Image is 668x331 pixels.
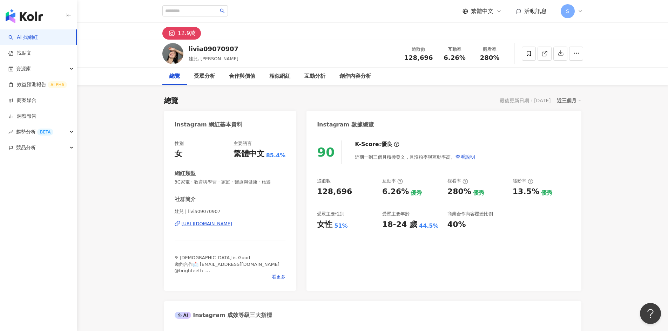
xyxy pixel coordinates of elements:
div: 互動率 [441,46,468,53]
div: 總覽 [169,72,180,81]
div: 網紅類型 [175,170,196,177]
div: 追蹤數 [317,178,331,184]
div: 40% [447,219,466,230]
div: 社群簡介 [175,196,196,203]
div: 繁體中文 [234,149,264,159]
span: 娃兒, [PERSON_NAME] [189,56,238,61]
div: Instagram 數據總覽 [317,121,374,129]
div: Instagram 成效等級三大指標 [175,311,272,319]
span: S [566,7,569,15]
button: 12.9萬 [162,27,201,40]
div: 漲粉率 [513,178,533,184]
span: rise [8,130,13,135]
div: 51% [334,222,348,230]
div: 44.5% [419,222,439,230]
a: searchAI 找網紅 [8,34,38,41]
div: 128,696 [317,186,352,197]
div: 主要語言 [234,140,252,147]
span: 看更多 [272,274,285,280]
span: ✞ [DEMOGRAPHIC_DATA] is Good 邀約合作📩 [EMAIL_ADDRESS][DOMAIN_NAME] @brighteeth_ 👇連結娃私群有專屬福利 [175,255,279,280]
div: 6.26% [382,186,409,197]
div: 近期一到三個月積極發文，且漲粉率與互動率高。 [355,150,475,164]
div: 優秀 [473,189,484,197]
div: 近三個月 [557,96,581,105]
div: 優良 [381,140,392,148]
div: 總覽 [164,96,178,105]
iframe: Help Scout Beacon - Open [640,303,661,324]
div: 優秀 [541,189,552,197]
div: 最後更新日期：[DATE] [500,98,551,103]
span: 查看說明 [456,154,475,160]
div: 90 [317,145,335,159]
a: [URL][DOMAIN_NAME] [175,221,286,227]
div: Instagram 網紅基本資料 [175,121,243,129]
a: 洞察報告 [8,113,36,120]
div: 女性 [317,219,332,230]
img: KOL Avatar [162,43,183,64]
div: AI [175,312,191,319]
div: 受眾主要年齡 [382,211,410,217]
div: 觀看率 [447,178,468,184]
a: 找貼文 [8,50,32,57]
div: 相似網紅 [269,72,290,81]
div: 互動分析 [304,72,325,81]
div: 280% [447,186,471,197]
div: 商業合作內容覆蓋比例 [447,211,493,217]
div: 女 [175,149,182,159]
span: 資源庫 [16,61,31,77]
span: 活動訊息 [524,8,547,14]
span: 280% [480,54,500,61]
span: 趨勢分析 [16,124,53,140]
div: 18-24 歲 [382,219,417,230]
div: 受眾主要性別 [317,211,344,217]
div: 追蹤數 [404,46,433,53]
div: 性別 [175,140,184,147]
span: 競品分析 [16,140,36,156]
a: 效益預測報告ALPHA [8,81,67,88]
div: [URL][DOMAIN_NAME] [182,221,232,227]
div: 觀看率 [477,46,503,53]
span: 6.26% [444,54,465,61]
img: logo [6,9,43,23]
span: 85.4% [266,152,286,159]
div: 互動率 [382,178,403,184]
span: 3C家電 · 教育與學習 · 家庭 · 醫療與健康 · 旅遊 [175,179,286,185]
div: 受眾分析 [194,72,215,81]
span: 繁體中文 [471,7,493,15]
div: livia09070907 [189,44,239,53]
div: BETA [37,129,53,136]
div: K-Score : [355,140,399,148]
span: 128,696 [404,54,433,61]
div: 13.5% [513,186,539,197]
div: 12.9萬 [178,28,196,38]
div: 創作內容分析 [339,72,371,81]
span: 娃兒 | livia09070907 [175,208,286,215]
span: search [220,8,225,13]
button: 查看說明 [455,150,475,164]
div: 合作與價值 [229,72,255,81]
div: 優秀 [411,189,422,197]
a: 商案媒合 [8,97,36,104]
